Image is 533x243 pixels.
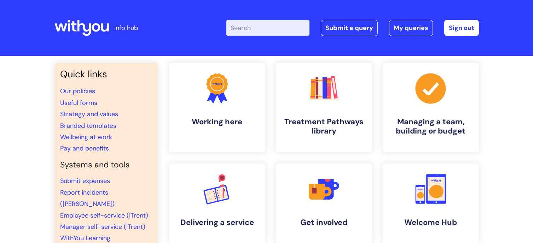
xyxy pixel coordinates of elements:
[60,223,145,231] a: Manager self-service (iTrent)
[389,20,433,36] a: My queries
[60,121,116,130] a: Branded templates
[175,117,260,126] h4: Working here
[321,20,378,36] a: Submit a query
[60,177,110,185] a: Submit expenses
[60,211,148,220] a: Employee self-service (iTrent)
[60,188,115,208] a: Report incidents ([PERSON_NAME])
[114,22,138,34] p: info hub
[388,117,473,136] h4: Managing a team, building or budget
[60,110,118,118] a: Strategy and values
[282,117,366,136] h4: Treatment Pathways library
[175,218,260,227] h4: Delivering a service
[169,63,265,152] a: Working here
[60,160,152,170] h4: Systems and tools
[276,63,372,152] a: Treatment Pathways library
[383,63,479,152] a: Managing a team, building or budget
[60,144,109,153] a: Pay and benefits
[60,87,95,95] a: Our policies
[282,218,366,227] h4: Get involved
[444,20,479,36] a: Sign out
[388,218,473,227] h4: Welcome Hub
[60,99,97,107] a: Useful forms
[60,234,110,242] a: WithYou Learning
[226,20,309,36] input: Search
[226,20,479,36] div: | -
[60,69,152,80] h3: Quick links
[60,133,112,141] a: Wellbeing at work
